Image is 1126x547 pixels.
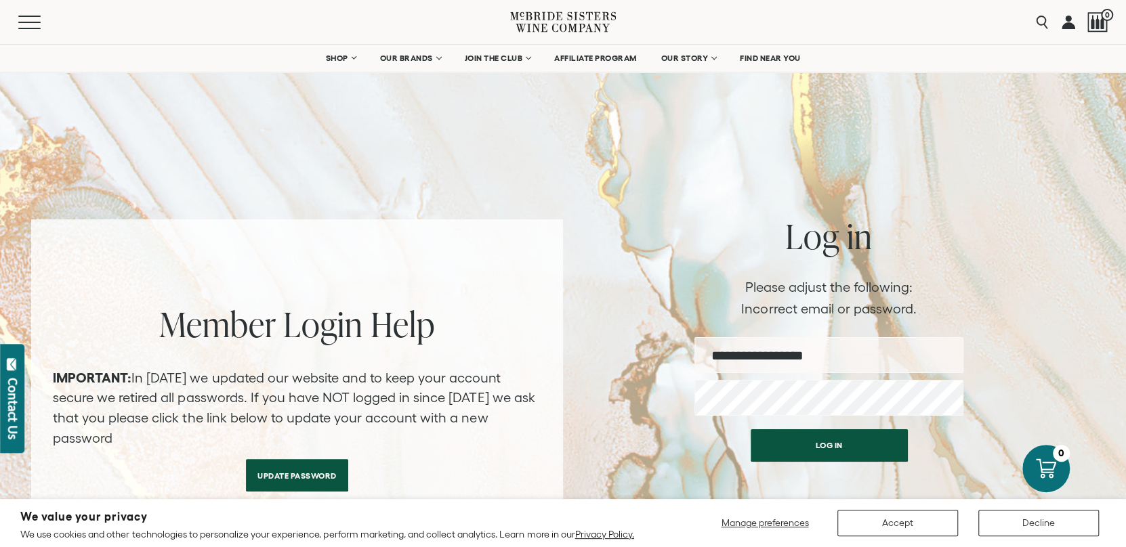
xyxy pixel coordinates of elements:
[978,510,1099,536] button: Decline
[575,529,634,540] a: Privacy Policy.
[837,510,958,536] button: Accept
[721,517,808,528] span: Manage preferences
[371,45,449,72] a: OUR BRANDS
[694,301,963,317] li: Incorrect email or password.
[751,429,908,462] button: Log in
[713,510,817,536] button: Manage preferences
[731,45,810,72] a: FIND NEAR YOU
[465,53,523,63] span: JOIN THE CLUB
[545,45,646,72] a: AFFILIATE PROGRAM
[694,219,963,253] h2: Log in
[380,53,433,63] span: OUR BRANDS
[1101,9,1113,21] span: 0
[246,459,348,491] a: Update Password
[6,378,20,439] div: Contact Us
[326,53,349,63] span: SHOP
[53,368,541,448] p: In [DATE] we updated our website and to keep your account secure we retired all passwords. If you...
[554,53,637,63] span: AFFILIATE PROGRAM
[661,53,709,63] span: OUR STORY
[20,528,634,540] p: We use cookies and other technologies to personalize your experience, perform marketing, and coll...
[18,16,67,29] button: Mobile Menu Trigger
[20,511,634,523] h2: We value your privacy
[1053,445,1070,462] div: 0
[53,370,131,385] strong: IMPORTANT:
[740,53,801,63] span: FIND NEAR YOU
[652,45,725,72] a: OUR STORY
[456,45,539,72] a: JOIN THE CLUB
[53,307,541,341] h2: Member Login Help
[317,45,364,72] a: SHOP
[694,280,963,294] h2: Please adjust the following:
